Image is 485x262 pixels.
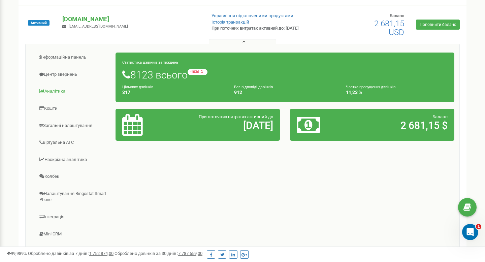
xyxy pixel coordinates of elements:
[462,224,478,240] iframe: Intercom live chat
[416,20,460,30] a: Поповнити баланс
[178,251,202,256] u: 7 787 559,00
[62,15,200,24] p: [DOMAIN_NAME]
[234,90,336,95] h4: 912
[176,120,273,131] h2: [DATE]
[122,60,178,65] small: Статистика дзвінків за тиждень
[234,85,273,89] small: Без відповіді дзвінків
[31,66,116,83] a: Центр звернень
[390,13,404,18] span: Баланс
[188,69,207,75] small: -1036
[7,251,27,256] span: 99,989%
[31,134,116,151] a: Віртуальна АТС
[31,243,116,259] a: [PERSON_NAME]
[28,251,114,256] span: Оброблено дзвінків за 7 днів :
[374,19,404,37] span: 2 681,15 USD
[31,226,116,242] a: Mini CRM
[31,100,116,117] a: Кошти
[89,251,114,256] u: 1 752 874,00
[31,152,116,168] a: Наскрізна аналітика
[212,20,249,25] a: Історія транзакцій
[122,85,153,89] small: Цільових дзвінків
[31,168,116,185] a: Колбек
[31,49,116,66] a: Інформаційна панель
[476,224,481,229] span: 1
[115,251,202,256] span: Оброблено дзвінків за 30 днів :
[212,13,293,18] a: Управління підключеними продуктами
[350,120,448,131] h2: 2 681,15 $
[31,83,116,100] a: Аналiтика
[28,20,50,26] span: Активний
[212,25,313,32] p: При поточних витратах активний до: [DATE]
[31,118,116,134] a: Загальні налаштування
[346,85,395,89] small: Частка пропущених дзвінків
[432,114,448,119] span: Баланс
[199,114,273,119] span: При поточних витратах активний до
[122,90,224,95] h4: 317
[69,24,128,29] span: [EMAIL_ADDRESS][DOMAIN_NAME]
[122,69,448,80] h1: 8123 всього
[346,90,448,95] h4: 11,23 %
[31,209,116,225] a: Інтеграція
[31,186,116,208] a: Налаштування Ringostat Smart Phone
